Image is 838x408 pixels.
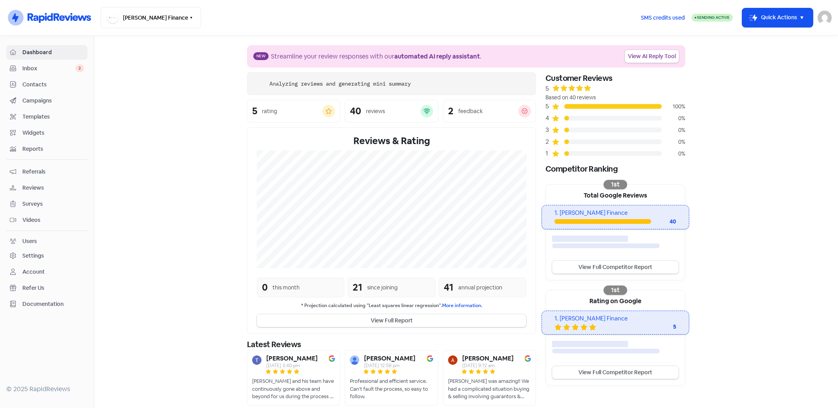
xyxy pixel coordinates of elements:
[6,384,88,394] div: © 2025 RapidReviews
[394,52,480,60] b: automated AI reply assistant
[662,126,685,134] div: 0%
[444,280,454,295] div: 41
[22,252,44,260] div: Settings
[443,100,536,123] a: 2feedback
[252,106,257,116] div: 5
[6,197,88,211] a: Surveys
[662,114,685,123] div: 0%
[6,77,88,92] a: Contacts
[651,218,676,226] div: 40
[364,363,415,368] div: [DATE] 12:58 pm
[22,97,84,105] span: Campaigns
[269,80,411,88] div: Analyzing reviews and generating mini summary
[252,377,335,401] div: [PERSON_NAME] and his team have continuously gone above and beyond for us during the process of b...
[22,268,45,276] div: Account
[448,355,457,365] img: Avatar
[6,45,88,60] a: Dashboard
[22,184,84,192] span: Reviews
[22,81,84,89] span: Contacts
[545,137,552,146] div: 2
[545,113,552,123] div: 4
[6,93,88,108] a: Campaigns
[625,50,679,63] a: View AI Reply Tool
[545,84,549,93] div: 5
[525,355,531,362] img: Image
[350,106,361,116] div: 40
[545,93,685,102] div: Based on 40 reviews
[442,302,482,309] a: More information.
[6,126,88,140] a: Widgets
[101,7,201,28] button: [PERSON_NAME] Finance
[6,281,88,295] a: Refer Us
[22,216,84,224] span: Videos
[545,149,552,158] div: 1
[253,52,269,60] span: New
[22,237,37,245] div: Users
[273,284,300,292] div: this month
[247,100,340,123] a: 5rating
[458,107,483,115] div: feedback
[6,165,88,179] a: Referrals
[266,355,318,362] b: [PERSON_NAME]
[22,168,84,176] span: Referrals
[75,64,84,72] span: 2
[252,355,262,365] img: Avatar
[6,213,88,227] a: Videos
[22,145,84,153] span: Reports
[6,297,88,311] a: Documentation
[662,150,685,158] div: 0%
[662,102,685,111] div: 100%
[448,377,531,401] div: [PERSON_NAME] was amazing!! We had a complicated situation buying & selling involving guarantors ...
[247,338,536,350] div: Latest Reviews
[546,290,685,311] div: Rating on Google
[645,323,676,331] div: 5
[367,284,398,292] div: since joining
[262,107,277,115] div: rating
[350,355,359,365] img: Avatar
[641,14,685,22] span: SMS credits used
[462,355,514,362] b: [PERSON_NAME]
[697,15,730,20] span: Sending Active
[6,234,88,249] a: Users
[6,181,88,195] a: Reviews
[692,13,733,22] a: Sending Active
[462,363,514,368] div: [DATE] 9:12 am
[545,72,685,84] div: Customer Reviews
[552,261,679,274] a: View Full Competitor Report
[266,363,318,368] div: [DATE] 3:40 pm
[22,113,84,121] span: Templates
[554,209,676,218] div: 1. [PERSON_NAME] Finance
[818,11,832,25] img: User
[329,355,335,362] img: Image
[353,280,362,295] div: 21
[448,106,454,116] div: 2
[604,285,627,295] div: 1st
[22,300,84,308] span: Documentation
[262,280,268,295] div: 0
[604,180,627,189] div: 1st
[545,163,685,175] div: Competitor Ranking
[545,102,552,111] div: 5
[742,8,813,27] button: Quick Actions
[427,355,433,362] img: Image
[554,314,676,323] div: 1. [PERSON_NAME] Finance
[271,52,481,61] div: Streamline your review responses with our .
[6,265,88,279] a: Account
[662,138,685,146] div: 0%
[350,377,433,401] div: Professional and efficient service. Can’t fault the process, so easy to follow.
[366,107,385,115] div: reviews
[22,48,84,57] span: Dashboard
[6,61,88,76] a: Inbox 2
[345,100,438,123] a: 40reviews
[458,284,502,292] div: annual projection
[257,314,526,327] button: View Full Report
[257,302,526,309] small: * Projection calculated using "Least squares linear regression".
[364,355,415,362] b: [PERSON_NAME]
[22,284,84,292] span: Refer Us
[546,185,685,205] div: Total Google Reviews
[545,125,552,135] div: 3
[552,366,679,379] a: View Full Competitor Report
[6,110,88,124] a: Templates
[257,134,526,148] div: Reviews & Rating
[634,13,692,21] a: SMS credits used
